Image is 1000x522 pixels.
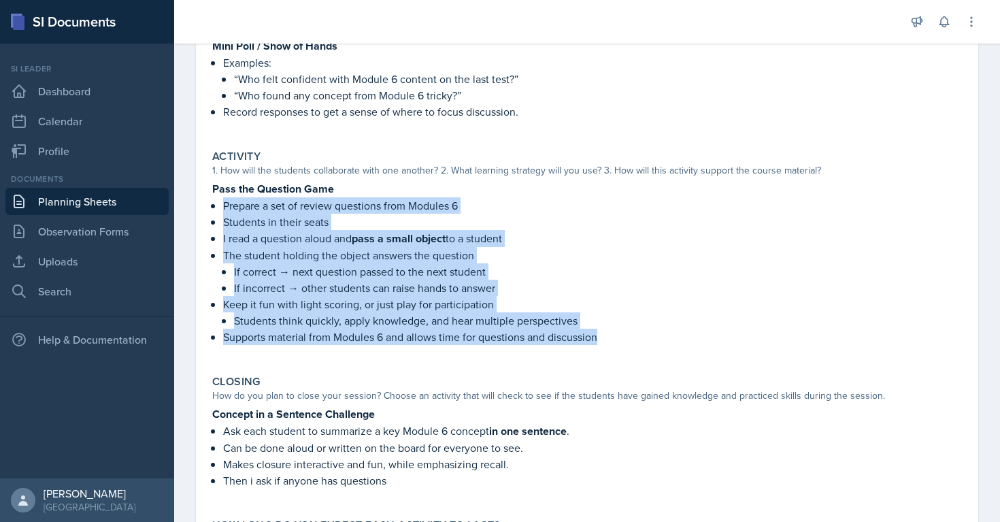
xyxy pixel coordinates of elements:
[5,188,169,215] a: Planning Sheets
[44,500,135,514] div: [GEOGRAPHIC_DATA]
[223,230,962,247] p: I read a question aloud and to a student
[223,296,962,312] p: Keep it fun with light scoring, or just play for participation
[5,326,169,353] div: Help & Documentation
[223,456,962,472] p: Makes closure interactive and fun, while emphasizing recall.
[212,406,375,422] strong: Concept in a Sentence Challenge
[212,38,337,54] strong: Mini Poll / Show of Hands
[234,312,962,329] p: Students think quickly, apply knowledge, and hear multiple perspectives
[5,173,169,185] div: Documents
[44,487,135,500] div: [PERSON_NAME]
[212,389,962,403] div: How do you plan to close your session? Choose an activity that will check to see if the students ...
[5,63,169,75] div: Si leader
[223,54,962,71] p: Examples:
[5,218,169,245] a: Observation Forms
[223,472,962,489] p: Then i ask if anyone has questions
[234,280,962,296] p: If incorrect → other students can raise hands to answer
[223,423,962,440] p: Ask each student to summarize a key Module 6 concept .
[212,163,962,178] div: 1. How will the students collaborate with one another? 2. What learning strategy will you use? 3....
[489,423,567,439] strong: in one sentence
[212,150,261,163] label: Activity
[5,108,169,135] a: Calendar
[223,214,962,230] p: Students in their seats
[5,278,169,305] a: Search
[223,440,962,456] p: Can be done aloud or written on the board for everyone to see.
[234,71,962,87] p: “Who felt confident with Module 6 content on the last test?”
[352,231,446,246] strong: pass a small object
[212,181,334,197] strong: Pass the Question Game
[223,103,962,120] p: Record responses to get a sense of where to focus discussion.
[234,263,962,280] p: If correct → next question passed to the next student
[223,329,962,345] p: Supports material from Modules 6 and allows time for questions and discussion
[223,197,962,214] p: Prepare a set of review questions from Modules 6
[212,375,261,389] label: Closing
[5,248,169,275] a: Uploads
[5,137,169,165] a: Profile
[5,78,169,105] a: Dashboard
[223,247,962,263] p: The student holding the object answers the question
[234,87,962,103] p: “Who found any concept from Module 6 tricky?”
